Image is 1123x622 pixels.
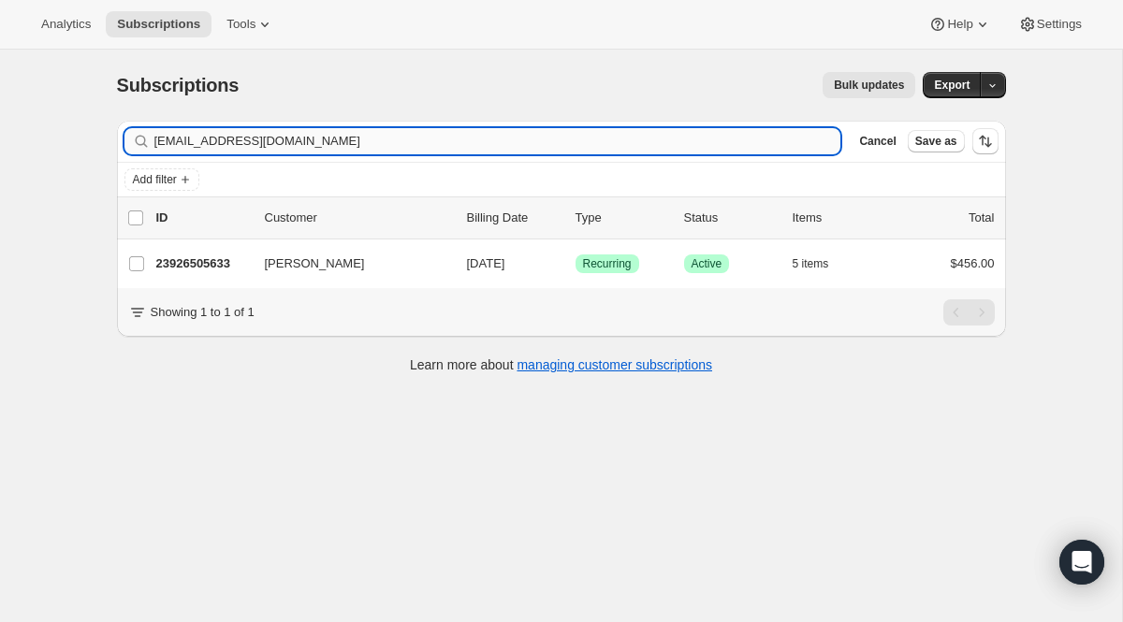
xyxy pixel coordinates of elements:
span: [PERSON_NAME] [265,254,365,273]
p: Learn more about [410,355,712,374]
input: Filter subscribers [154,128,841,154]
p: Status [684,209,778,227]
div: 23926505633[PERSON_NAME][DATE]SuccessRecurringSuccessActive5 items$456.00 [156,251,995,277]
span: Recurring [583,256,632,271]
span: [DATE] [467,256,505,270]
button: Cancel [852,130,903,152]
button: Analytics [30,11,102,37]
button: Bulk updates [823,72,915,98]
button: Subscriptions [106,11,211,37]
p: Billing Date [467,209,561,227]
p: 23926505633 [156,254,250,273]
span: Help [947,17,972,32]
span: Settings [1037,17,1082,32]
button: Help [917,11,1002,37]
span: Tools [226,17,255,32]
div: Type [576,209,669,227]
span: Analytics [41,17,91,32]
button: Tools [215,11,285,37]
span: Export [934,78,970,93]
button: Add filter [124,168,199,191]
div: Open Intercom Messenger [1059,540,1104,585]
button: Export [923,72,981,98]
span: Subscriptions [117,75,240,95]
p: ID [156,209,250,227]
span: Add filter [133,172,177,187]
div: IDCustomerBilling DateTypeStatusItemsTotal [156,209,995,227]
span: Subscriptions [117,17,200,32]
p: Customer [265,209,452,227]
span: 5 items [793,256,829,271]
button: Sort the results [972,128,999,154]
span: Bulk updates [834,78,904,93]
div: Items [793,209,886,227]
p: Showing 1 to 1 of 1 [151,303,255,322]
span: $456.00 [951,256,995,270]
p: Total [969,209,994,227]
span: Cancel [859,134,896,149]
button: 5 items [793,251,850,277]
a: managing customer subscriptions [517,357,712,372]
nav: Pagination [943,299,995,325]
span: Save as [915,134,957,149]
button: Settings [1007,11,1093,37]
button: [PERSON_NAME] [254,249,441,279]
button: Save as [908,130,965,152]
span: Active [692,256,722,271]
